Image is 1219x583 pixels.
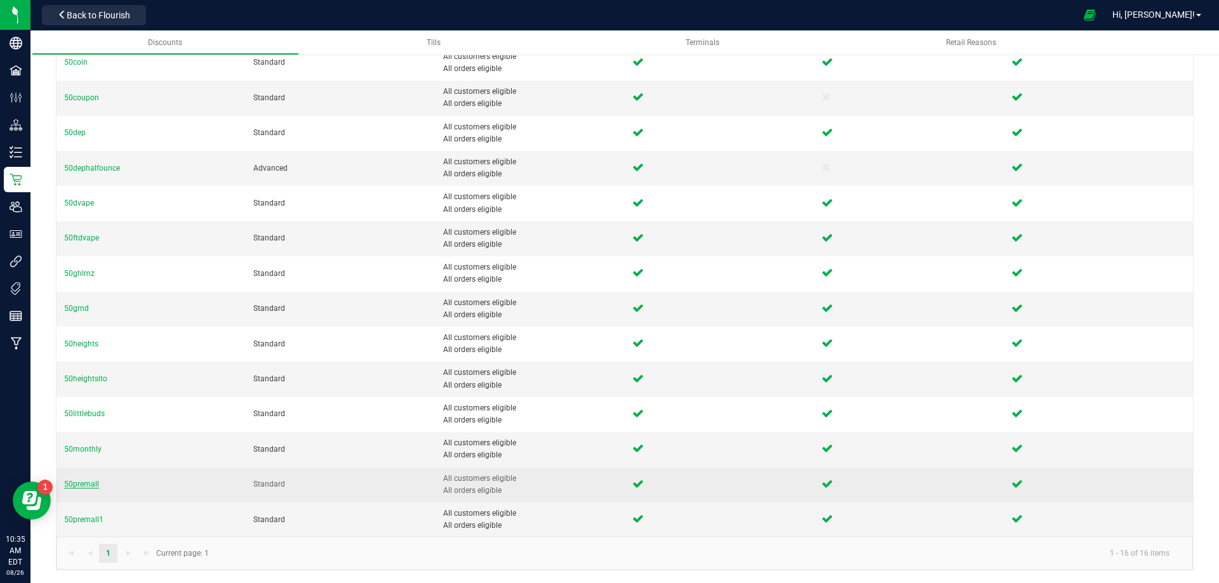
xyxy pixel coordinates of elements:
[64,199,94,207] span: 50dvape
[443,367,617,379] span: All customers eligible
[253,128,285,137] span: Standard
[443,86,617,98] span: All customers eligible
[253,304,285,313] span: Standard
[6,568,25,577] p: 08/26
[253,409,285,418] span: Standard
[10,119,22,131] inline-svg: Distribution
[443,449,617,461] span: All orders eligible
[443,297,617,309] span: All customers eligible
[10,255,22,268] inline-svg: Integrations
[10,282,22,295] inline-svg: Tags
[148,38,182,47] span: Discounts
[13,481,51,520] iframe: Resource center
[443,226,617,239] span: All customers eligible
[64,480,99,488] span: 50premall
[253,93,285,102] span: Standard
[64,128,86,137] span: 50dep
[64,164,120,173] span: 50dephalfounce
[57,537,1193,569] kendo-pager: Current page: 1
[443,344,617,356] span: All orders eligible
[253,58,285,67] span: Standard
[253,269,285,278] span: Standard
[253,199,285,207] span: Standard
[443,98,617,110] span: All orders eligible
[443,63,617,75] span: All orders eligible
[64,409,105,418] span: 50littlebuds
[253,164,288,173] span: Advanced
[64,374,107,383] span: 50heightslto
[64,93,99,102] span: 50coupon
[443,520,617,532] span: All orders eligible
[253,233,285,242] span: Standard
[10,228,22,240] inline-svg: User Roles
[253,515,285,524] span: Standard
[443,51,617,63] span: All customers eligible
[443,473,617,485] span: All customers eligible
[443,133,617,145] span: All orders eligible
[64,58,88,67] span: 50coin
[253,339,285,348] span: Standard
[10,146,22,159] inline-svg: Inventory
[10,37,22,49] inline-svg: Company
[10,91,22,104] inline-svg: Configuration
[443,309,617,321] span: All orders eligible
[42,5,146,25] button: Back to Flourish
[427,38,441,47] span: Tills
[443,156,617,168] span: All customers eligible
[10,173,22,186] inline-svg: Retail
[216,542,1180,563] kendo-pager-info: 1 - 16 of 16 items
[253,445,285,454] span: Standard
[443,508,617,520] span: All customers eligible
[443,414,617,426] span: All orders eligible
[67,10,130,20] span: Back to Flourish
[1076,3,1104,27] span: Open Ecommerce Menu
[10,200,22,213] inline-svg: Users
[443,485,617,497] span: All orders eligible
[253,480,285,488] span: Standard
[37,480,53,495] iframe: Resource center unread badge
[253,374,285,383] span: Standard
[10,337,22,350] inline-svg: Manufacturing
[443,379,617,391] span: All orders eligible
[443,437,617,449] span: All customers eligible
[443,402,617,414] span: All customers eligible
[443,191,617,203] span: All customers eligible
[686,38,719,47] span: Terminals
[1112,10,1195,20] span: Hi, [PERSON_NAME]!
[64,233,99,242] span: 50ftdvape
[64,269,95,278] span: 50ghlmz
[946,38,996,47] span: Retail Reasons
[64,304,89,313] span: 50grnd
[64,445,102,454] span: 50monthly
[443,121,617,133] span: All customers eligible
[443,332,617,344] span: All customers eligible
[10,310,22,322] inline-svg: Reports
[443,261,617,273] span: All customers eligible
[443,273,617,285] span: All orders eligible
[443,204,617,216] span: All orders eligible
[10,64,22,77] inline-svg: Facilities
[99,544,117,563] a: Page 1
[64,339,98,348] span: 50heights
[64,515,103,524] span: 50premall1
[443,239,617,251] span: All orders eligible
[443,168,617,180] span: All orders eligible
[6,534,25,568] p: 10:35 AM EDT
